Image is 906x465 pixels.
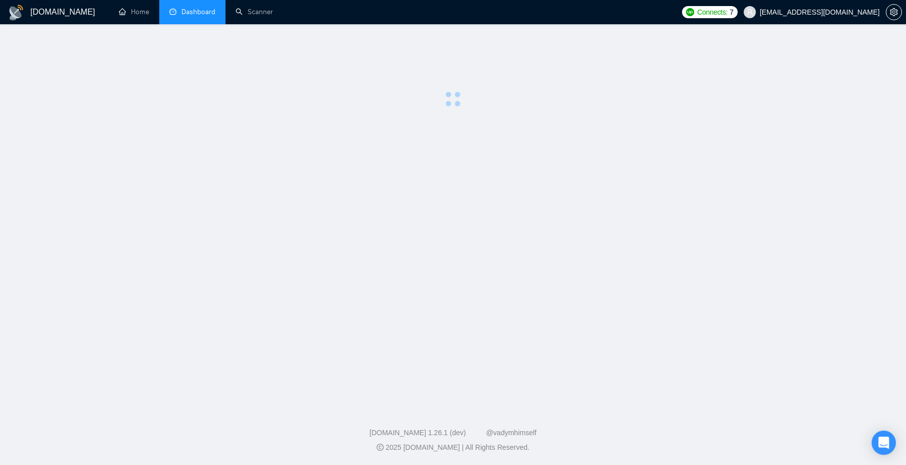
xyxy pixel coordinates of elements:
span: Connects: [697,7,728,18]
span: Dashboard [182,8,215,16]
a: searchScanner [236,8,273,16]
div: 2025 [DOMAIN_NAME] | All Rights Reserved. [8,442,898,453]
img: upwork-logo.png [686,8,694,16]
a: setting [886,8,902,16]
span: copyright [377,444,384,451]
a: @vadymhimself [486,429,536,437]
span: 7 [730,7,734,18]
button: setting [886,4,902,20]
img: logo [8,5,24,21]
span: dashboard [169,8,176,15]
a: homeHome [119,8,149,16]
div: Open Intercom Messenger [872,431,896,455]
span: user [746,9,753,16]
a: [DOMAIN_NAME] 1.26.1 (dev) [370,429,466,437]
span: setting [886,8,901,16]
